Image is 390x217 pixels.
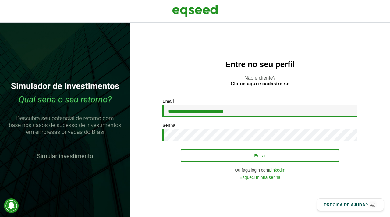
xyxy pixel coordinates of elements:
button: Entrar [181,149,339,162]
label: Senha [162,123,175,127]
div: Ou faça login com [162,168,357,172]
a: Esqueci minha senha [239,175,280,180]
p: Não é cliente? [142,75,378,87]
img: EqSeed Logo [172,3,218,18]
h2: Entre no seu perfil [142,60,378,69]
label: Email [162,99,174,103]
a: Clique aqui e cadastre-se [231,81,289,86]
a: LinkedIn [269,168,285,172]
